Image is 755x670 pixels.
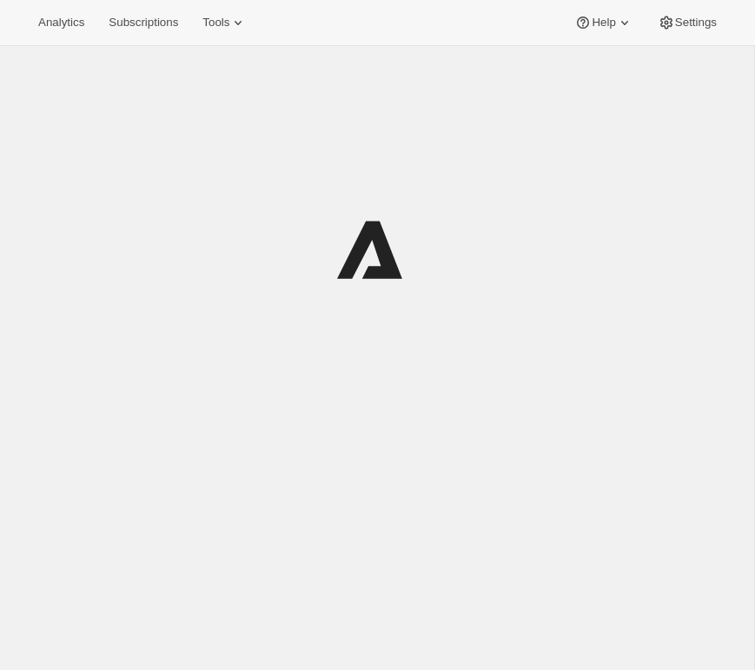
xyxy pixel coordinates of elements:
[592,16,615,30] span: Help
[192,10,257,35] button: Tools
[564,10,643,35] button: Help
[38,16,84,30] span: Analytics
[202,16,229,30] span: Tools
[675,16,717,30] span: Settings
[28,10,95,35] button: Analytics
[647,10,727,35] button: Settings
[98,10,189,35] button: Subscriptions
[109,16,178,30] span: Subscriptions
